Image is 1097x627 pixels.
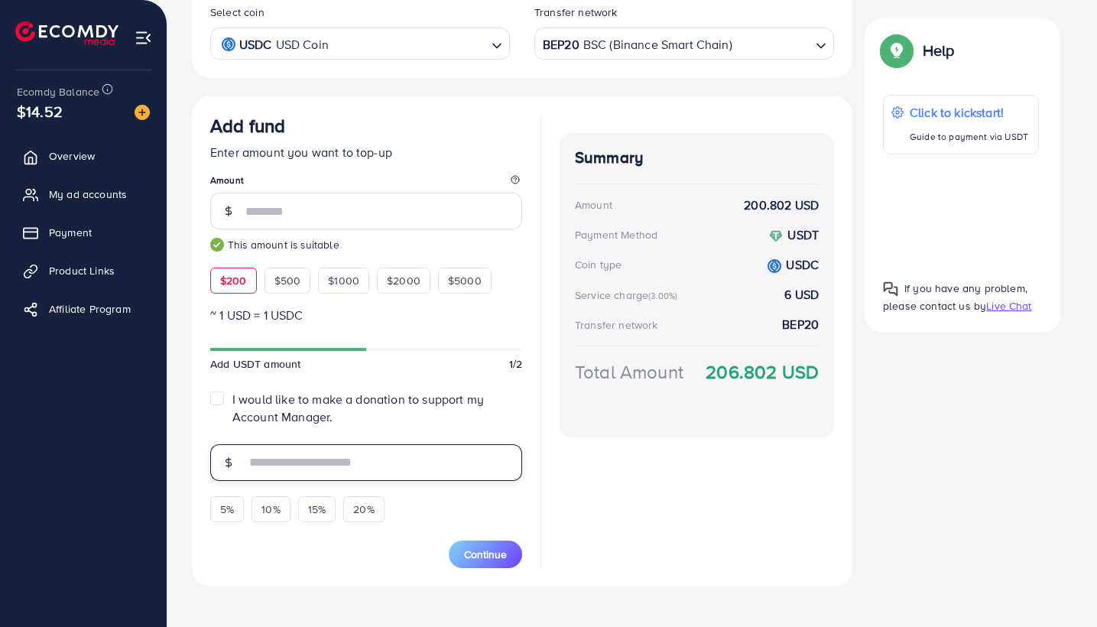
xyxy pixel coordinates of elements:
span: $2000 [387,273,420,288]
span: 10% [261,502,280,517]
a: Affiliate Program [11,294,155,324]
strong: USDT [787,226,819,243]
img: guide [210,238,224,252]
img: Popup guide [883,37,910,64]
span: $5000 [448,273,482,288]
span: Ecomdy Balance [17,84,99,99]
span: If you have any problem, please contact us by [883,281,1027,313]
p: Help [923,41,955,60]
a: My ad accounts [11,179,155,210]
a: Payment [11,217,155,248]
p: Guide to payment via USDT [910,128,1028,146]
div: Search for option [534,28,834,59]
img: coin [769,229,783,243]
input: Search for option [333,32,485,56]
input: Search for option [734,32,810,56]
strong: USDC [786,256,819,273]
strong: 206.802 USD [706,359,819,385]
span: Add USDT amount [210,356,300,372]
strong: 200.802 USD [744,197,819,214]
span: $14.52 [17,100,63,122]
span: Overview [49,148,95,164]
img: image [135,105,150,120]
p: Enter amount you want to top-up [210,143,522,161]
div: Amount [575,197,612,213]
span: $1000 [328,273,359,288]
div: Payment Method [575,227,657,242]
img: logo [15,21,118,45]
span: Payment [49,225,92,240]
div: Total Amount [575,359,683,385]
span: Live Chat [986,298,1031,313]
span: 15% [308,502,326,517]
h3: Add fund [210,115,285,137]
a: Product Links [11,255,155,286]
div: Transfer network [575,317,658,333]
span: 20% [353,502,374,517]
small: This amount is suitable [210,237,522,252]
a: Overview [11,141,155,171]
p: Click to kickstart! [910,103,1028,122]
p: ~ 1 USD = 1 USDC [210,306,522,324]
span: I would like to make a donation to support my Account Manager. [232,391,484,425]
span: Affiliate Program [49,301,131,317]
img: menu [135,29,152,47]
span: Product Links [49,263,115,278]
div: Service charge [575,288,682,303]
button: Continue [449,541,522,568]
span: 5% [220,502,234,517]
div: Search for option [210,28,510,59]
legend: Amount [210,174,522,193]
span: 1/2 [509,356,522,372]
strong: BEP20 [782,316,819,333]
iframe: Chat [1032,558,1086,616]
img: coin [222,37,235,51]
img: Popup guide [883,281,898,297]
strong: USDC [239,34,272,56]
span: Continue [464,547,507,562]
span: BSC (Binance Smart Chain) [583,34,732,56]
strong: 6 USD [784,286,819,304]
h4: Summary [575,148,819,167]
img: coin [768,259,781,273]
span: USD Coin [276,34,329,56]
span: $500 [274,273,301,288]
strong: BEP20 [543,34,579,56]
label: Transfer network [534,5,618,20]
label: Select coin [210,5,265,20]
span: My ad accounts [49,187,127,202]
span: $200 [220,273,247,288]
div: Coin type [575,257,622,272]
small: (3.00%) [648,290,677,302]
